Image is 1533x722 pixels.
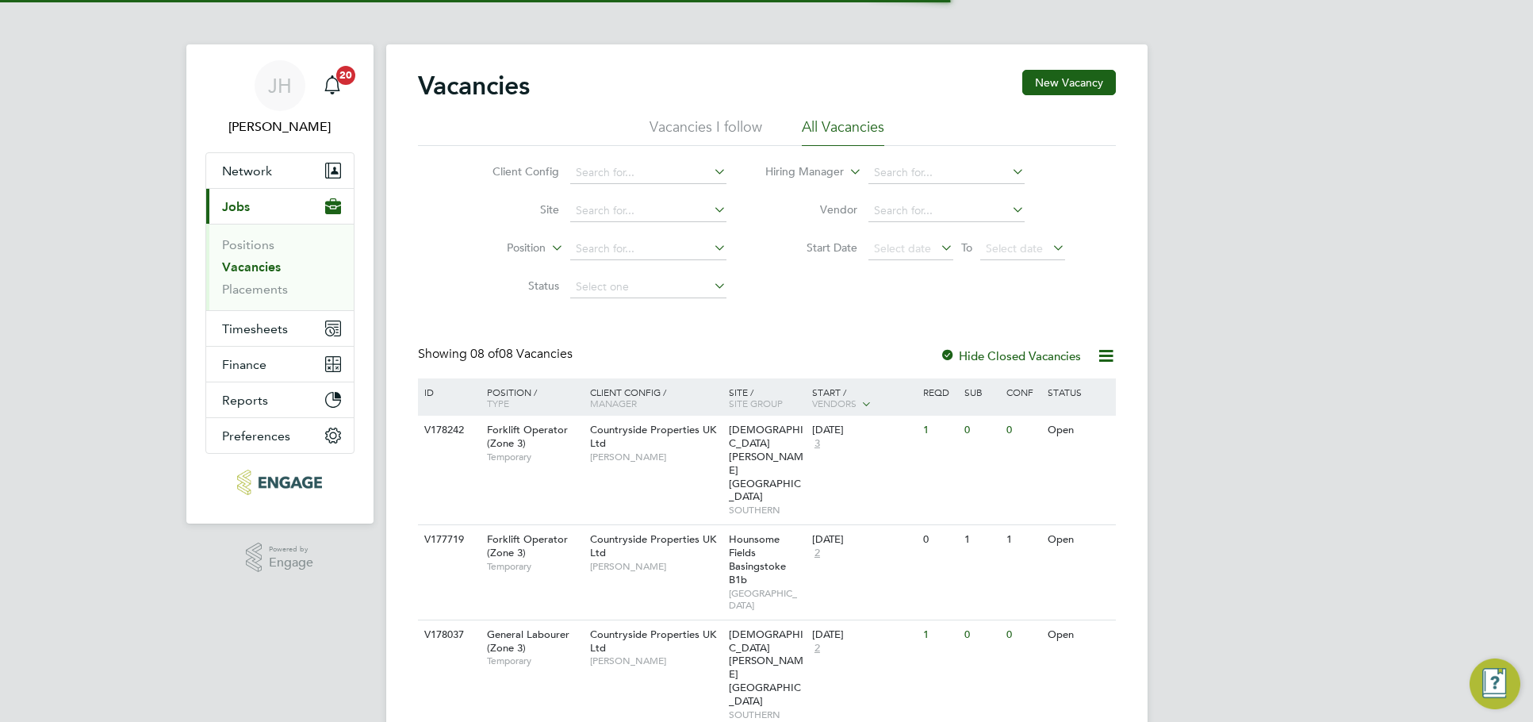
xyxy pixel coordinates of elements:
[729,397,783,409] span: Site Group
[206,311,354,346] button: Timesheets
[222,282,288,297] a: Placements
[919,378,960,405] div: Reqd
[1002,416,1044,445] div: 0
[650,117,762,146] li: Vacancies I follow
[590,423,716,450] span: Countryside Properties UK Ltd
[222,393,268,408] span: Reports
[336,66,355,85] span: 20
[487,397,509,409] span: Type
[729,587,804,612] span: [GEOGRAPHIC_DATA]
[940,348,1081,363] label: Hide Closed Vacancies
[919,525,960,555] div: 0
[1002,620,1044,650] div: 0
[475,378,586,417] div: Position /
[766,202,857,217] label: Vendor
[487,451,582,463] span: Temporary
[766,240,857,255] label: Start Date
[222,199,250,214] span: Jobs
[874,241,931,255] span: Select date
[468,202,559,217] label: Site
[186,44,374,524] nav: Main navigation
[206,153,354,188] button: Network
[206,224,354,310] div: Jobs
[729,423,803,503] span: [DEMOGRAPHIC_DATA] [PERSON_NAME][GEOGRAPHIC_DATA]
[919,416,960,445] div: 1
[812,437,822,451] span: 3
[956,237,977,258] span: To
[812,642,822,655] span: 2
[269,556,313,570] span: Engage
[812,533,915,547] div: [DATE]
[487,532,568,559] span: Forklift Operator (Zone 3)
[420,620,476,650] div: V178037
[1002,525,1044,555] div: 1
[729,709,804,721] span: SOUTHERN
[1044,525,1113,555] div: Open
[960,378,1002,405] div: Sub
[487,628,569,655] span: General Labourer (Zone 3)
[222,163,272,179] span: Network
[205,117,355,136] span: Jess Hogan
[729,504,804,517] span: SOUTHERN
[222,237,274,252] a: Positions
[222,428,290,444] span: Preferences
[454,240,546,256] label: Position
[812,424,915,437] div: [DATE]
[570,162,726,184] input: Search for...
[586,378,725,417] div: Client Config /
[960,620,1002,650] div: 0
[1044,378,1113,405] div: Status
[812,628,915,642] div: [DATE]
[420,525,476,555] div: V177719
[205,470,355,495] a: Go to home page
[802,117,884,146] li: All Vacancies
[1470,659,1520,709] button: Engage Resource Center
[206,418,354,453] button: Preferences
[729,628,803,708] span: [DEMOGRAPHIC_DATA] [PERSON_NAME][GEOGRAPHIC_DATA]
[237,470,322,495] img: pcrnet-logo-retina.png
[1002,378,1044,405] div: Conf
[812,397,857,409] span: Vendors
[808,378,919,418] div: Start /
[868,200,1025,222] input: Search for...
[725,378,808,417] div: Site /
[246,543,313,573] a: Powered byEngage
[1044,620,1113,650] div: Open
[812,547,822,560] span: 2
[868,162,1025,184] input: Search for...
[570,238,726,260] input: Search for...
[418,346,576,363] div: Showing
[590,532,716,559] span: Countryside Properties UK Ltd
[206,347,354,382] button: Finance
[268,75,292,96] span: JH
[590,628,716,655] span: Countryside Properties UK Ltd
[468,278,559,293] label: Status
[206,382,354,417] button: Reports
[205,60,355,136] a: JH[PERSON_NAME]
[487,655,582,667] span: Temporary
[960,416,1002,445] div: 0
[960,525,1002,555] div: 1
[418,70,530,102] h2: Vacancies
[468,164,559,179] label: Client Config
[222,321,288,336] span: Timesheets
[487,560,582,573] span: Temporary
[590,560,721,573] span: [PERSON_NAME]
[222,259,281,275] a: Vacancies
[420,416,476,445] div: V178242
[420,378,476,405] div: ID
[470,346,499,362] span: 08 of
[206,189,354,224] button: Jobs
[590,397,637,409] span: Manager
[316,60,348,111] a: 20
[753,164,844,180] label: Hiring Manager
[986,241,1043,255] span: Select date
[919,620,960,650] div: 1
[269,543,313,556] span: Powered by
[570,200,726,222] input: Search for...
[1022,70,1116,95] button: New Vacancy
[487,423,568,450] span: Forklift Operator (Zone 3)
[590,451,721,463] span: [PERSON_NAME]
[1044,416,1113,445] div: Open
[222,357,266,372] span: Finance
